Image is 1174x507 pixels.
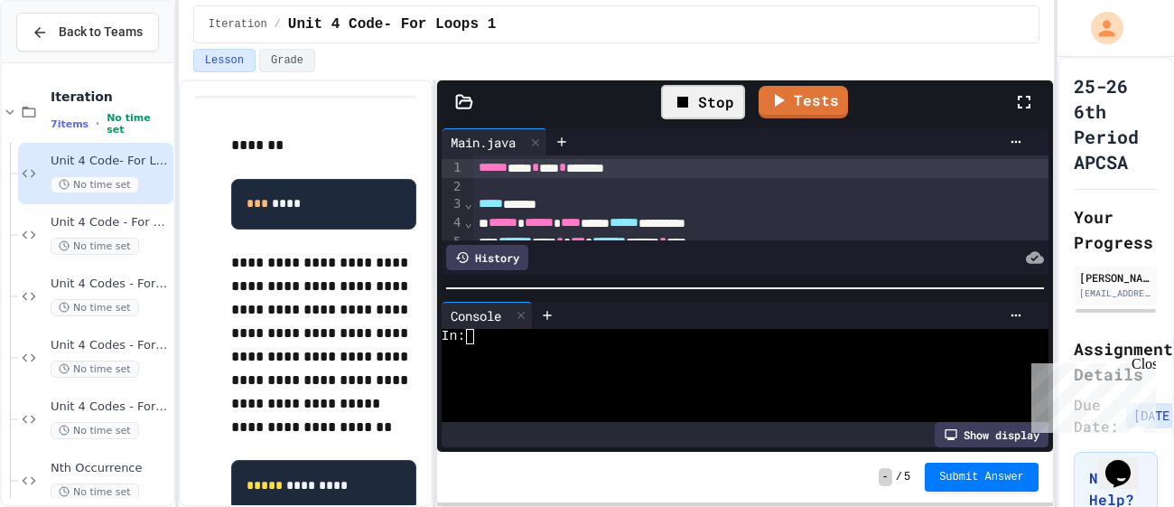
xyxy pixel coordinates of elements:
[442,233,464,252] div: 5
[51,215,170,230] span: Unit 4 Code - For Loops 2
[896,470,902,484] span: /
[51,118,89,130] span: 7 items
[51,277,170,292] span: Unit 4 Codes - For Loops 3
[442,214,464,233] div: 4
[442,178,464,196] div: 2
[96,117,99,131] span: •
[7,7,125,115] div: Chat with us now!Close
[442,128,547,155] div: Main.java
[661,85,745,119] div: Stop
[759,86,848,118] a: Tests
[1098,435,1156,489] iframe: chat widget
[446,245,528,270] div: History
[51,154,170,169] span: Unit 4 Code- For Loops 1
[51,461,170,476] span: Nth Occurrence
[107,112,170,136] span: No time set
[442,306,510,325] div: Console
[1074,204,1158,255] h2: Your Progress
[51,238,139,255] span: No time set
[442,302,533,329] div: Console
[442,329,466,344] span: In:
[51,422,139,439] span: No time set
[288,14,496,35] span: Unit 4 Code- For Loops 1
[879,468,892,486] span: -
[1079,286,1152,300] div: [EMAIL_ADDRESS][DOMAIN_NAME]
[904,470,910,484] span: 5
[442,195,464,214] div: 3
[51,484,139,501] span: No time set
[51,399,170,415] span: Unit 4 Codes - For Loops 5
[1072,7,1128,49] div: My Account
[51,361,139,378] span: No time set
[463,215,472,230] span: Fold line
[925,463,1039,492] button: Submit Answer
[193,49,256,72] button: Lesson
[1074,73,1158,174] h1: 25-26 6th Period APCSA
[51,89,170,105] span: Iteration
[1074,336,1158,387] h2: Assignment Details
[51,176,139,193] span: No time set
[442,159,464,178] div: 1
[275,17,281,32] span: /
[16,13,159,52] button: Back to Teams
[259,49,315,72] button: Grade
[939,470,1024,484] span: Submit Answer
[209,17,267,32] span: Iteration
[935,422,1048,447] div: Show display
[1079,269,1152,286] div: [PERSON_NAME]
[442,133,525,152] div: Main.java
[51,299,139,316] span: No time set
[1024,356,1156,433] iframe: chat widget
[51,338,170,353] span: Unit 4 Codes - For Loops 4
[463,196,472,211] span: Fold line
[59,23,143,42] span: Back to Teams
